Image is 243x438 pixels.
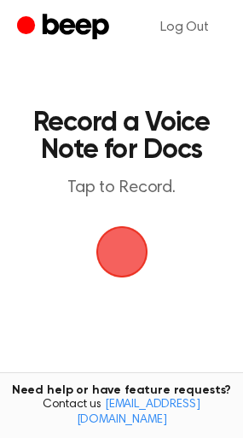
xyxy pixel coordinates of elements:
a: Log Out [143,7,226,48]
span: Contact us [10,398,233,428]
h1: Record a Voice Note for Docs [31,109,212,164]
p: Tap to Record. [31,178,212,199]
img: Beep Logo [96,226,148,277]
a: Beep [17,11,113,44]
a: [EMAIL_ADDRESS][DOMAIN_NAME] [77,399,200,426]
